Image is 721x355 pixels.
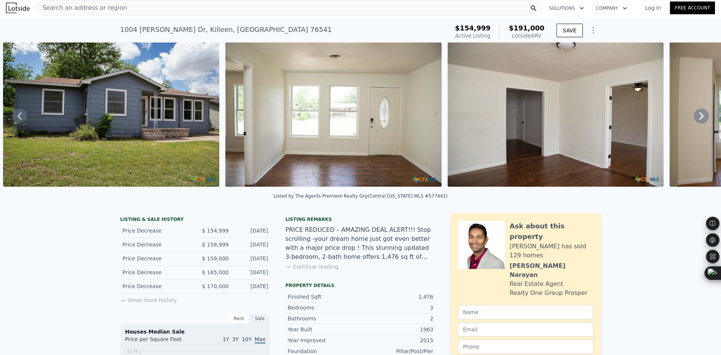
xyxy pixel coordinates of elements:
[6,3,30,13] img: Lotside
[202,283,229,289] span: $ 170,000
[120,216,270,224] div: LISTING & SALE HISTORY
[235,241,268,248] div: [DATE]
[125,335,195,347] div: Price per Square Foot
[510,289,587,298] div: Realty One Group Prosper
[285,216,436,222] div: Listing remarks
[223,336,229,342] span: 1Y
[255,336,265,344] span: Max
[273,193,448,199] div: Listed by The Agents Premiere Realty Grp (Central [US_STATE] MLS #577441)
[127,349,138,354] tspan: $176
[509,24,545,32] span: $191,000
[455,33,490,39] span: Active Listing
[285,263,338,270] button: Continue reading
[455,24,491,32] span: $154,999
[509,32,545,39] div: Lotside ARV
[202,242,229,248] span: $ 158,999
[228,314,249,323] div: Rent
[285,282,436,289] div: Property details
[3,42,219,187] img: Sale: 156437545 Parcel: 95615363
[202,255,229,261] span: $ 159,000
[235,255,268,262] div: [DATE]
[120,293,177,304] button: Show more history
[360,293,433,301] div: 1,476
[122,269,189,276] div: Price Decrease
[458,340,593,354] input: Phone
[360,304,433,311] div: 3
[235,282,268,290] div: [DATE]
[249,314,270,323] div: Sale
[510,242,593,260] div: [PERSON_NAME] has sold 129 homes
[543,2,590,15] button: Solutions
[285,225,436,261] div: PRICE REDUCED – AMAZING DEAL ALERT!!! Stop scrolling -your dream home just got even better with a...
[235,227,268,234] div: [DATE]
[120,24,332,35] div: 1004 [PERSON_NAME] Dr , Killeen , [GEOGRAPHIC_DATA] 76541
[360,337,433,344] div: 2015
[360,315,433,322] div: 2
[636,4,670,12] a: Log In
[288,304,360,311] div: Bedrooms
[225,42,442,187] img: Sale: 156437545 Parcel: 95615363
[288,347,360,355] div: Foundation
[202,269,229,275] span: $ 165,000
[448,42,664,187] img: Sale: 156437545 Parcel: 95615363
[670,2,715,14] a: Free Account
[590,2,633,15] button: Company
[288,326,360,333] div: Year Built
[202,228,229,234] span: $ 154,999
[242,336,252,342] span: 10Y
[122,282,189,290] div: Price Decrease
[586,23,601,38] button: Show Options
[235,269,268,276] div: [DATE]
[122,255,189,262] div: Price Decrease
[125,328,265,335] div: Houses Median Sale
[288,293,360,301] div: Finished Sqft
[510,221,593,242] div: Ask about this property
[36,3,127,12] span: Search an address or region
[458,305,593,319] input: Name
[288,337,360,344] div: Year Improved
[458,322,593,337] input: Email
[122,241,189,248] div: Price Decrease
[510,261,593,279] div: [PERSON_NAME] Narayan
[557,24,583,37] button: SAVE
[360,326,433,333] div: 1963
[360,347,433,355] div: Pillar/Post/Pier
[510,279,563,289] div: Real Estate Agent
[232,336,238,342] span: 3Y
[122,227,189,234] div: Price Decrease
[288,315,360,322] div: Bathrooms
